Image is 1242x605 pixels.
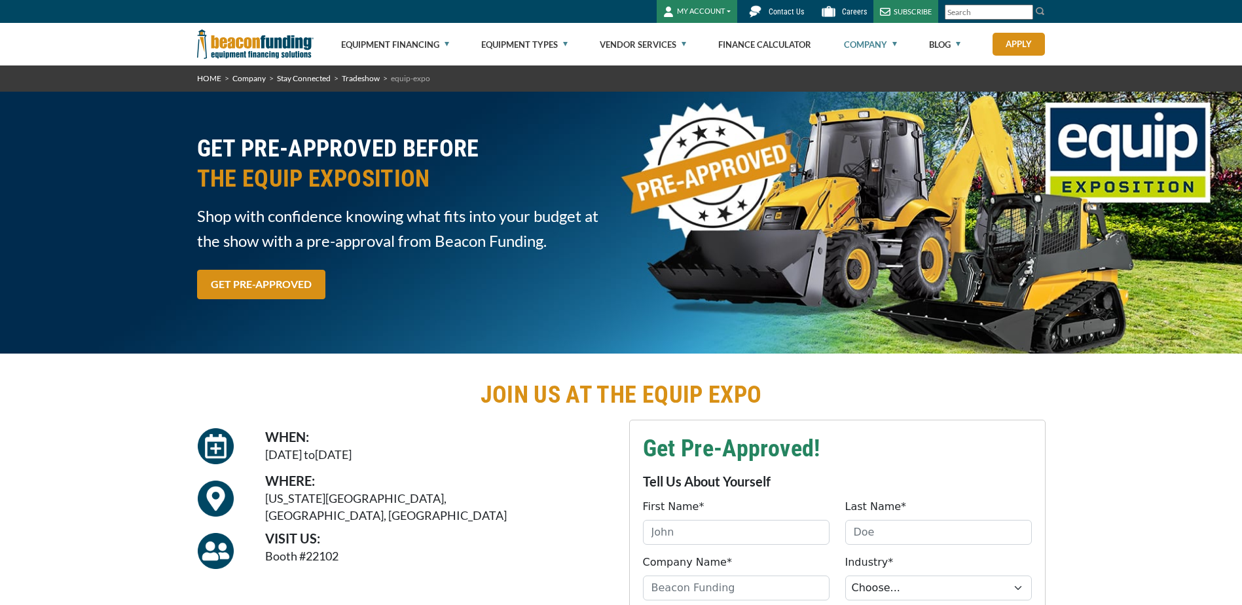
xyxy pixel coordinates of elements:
[197,23,314,65] img: Beacon Funding Corporation logo
[342,73,380,83] a: Tradeshow
[845,555,894,570] label: Industry*
[993,33,1045,56] a: Apply
[197,380,1046,410] h2: JOIN US AT THE EQUIP EXPO
[844,24,897,65] a: Company
[391,73,430,83] span: equip-expo
[198,481,234,517] img: location icon
[643,576,830,600] input: Beacon Funding
[265,473,507,522] strong: WHERE:
[198,533,234,569] img: visit us icon
[643,555,732,570] label: Company Name*
[341,24,449,65] a: Equipment Financing
[277,73,331,83] a: Stay Connected
[945,5,1033,20] input: Search
[643,520,830,545] input: John
[643,473,1032,489] p: Tell Us About Yourself
[600,24,686,65] a: Vendor Services
[197,134,613,194] h2: GET PRE-APPROVED BEFORE
[1019,7,1030,18] a: Clear search text
[769,7,804,16] span: Contact Us
[929,24,960,65] a: Blog
[198,428,234,464] img: calendar icon
[1035,6,1046,16] img: Search
[842,7,867,16] span: Careers
[197,73,221,83] a: HOME
[265,549,338,563] span: Booth #22102
[643,433,1032,464] h2: Get Pre-Approved!
[845,520,1032,545] input: Doe
[265,447,315,462] span: [DATE] to
[643,499,704,515] label: First Name*
[265,530,338,563] strong: VISIT US:
[197,270,325,299] a: GET PRE-APPROVED
[265,429,352,462] strong: WHEN:
[481,24,568,65] a: Equipment Types
[197,204,613,253] span: Shop with confidence knowing what fits into your budget at the show with a pre-approval from Beac...
[232,73,266,83] a: Company
[265,491,507,522] span: [US_STATE][GEOGRAPHIC_DATA], [GEOGRAPHIC_DATA], [GEOGRAPHIC_DATA]
[197,164,613,194] span: THE EQUIP EXPOSITION
[315,447,352,462] span: [DATE]
[718,24,811,65] a: Finance Calculator
[845,499,907,515] label: Last Name*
